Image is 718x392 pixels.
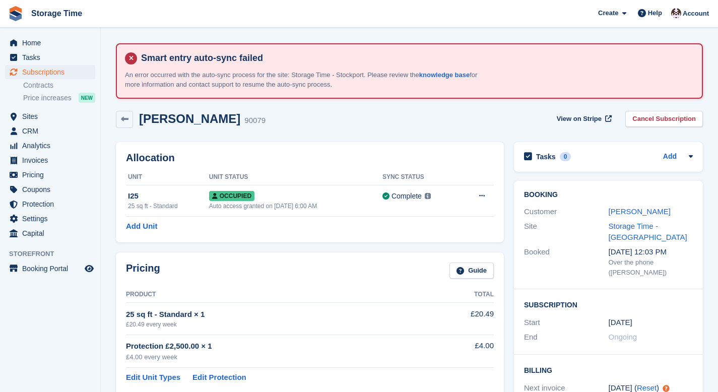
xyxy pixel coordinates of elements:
img: stora-icon-8386f47178a22dfd0bd8f6a31ec36ba5ce8667c1dd55bd0f319d3a0aa187defe.svg [8,6,23,21]
time: 2025-08-01 00:00:00 UTC [609,317,632,329]
div: Site [524,221,609,243]
a: menu [5,65,95,79]
div: 90079 [244,115,266,126]
th: Total [434,287,494,303]
a: View on Stripe [553,111,614,127]
div: Booked [524,246,609,278]
h2: Pricing [126,263,160,279]
span: Ongoing [609,333,637,341]
a: menu [5,153,95,167]
th: Unit [126,169,209,185]
div: Over the phone ([PERSON_NAME]) [609,257,693,277]
span: Invoices [22,153,83,167]
a: menu [5,197,95,211]
div: 25 sq ft - Standard [128,202,209,211]
div: Auto access granted on [DATE] 6:00 AM [209,202,382,211]
div: 0 [560,152,571,161]
span: View on Stripe [557,114,602,124]
th: Sync Status [382,169,460,185]
span: Capital [22,226,83,240]
h2: Allocation [126,152,494,164]
span: Tasks [22,50,83,64]
a: Add [663,151,677,163]
p: An error occurred with the auto-sync process for the site: Storage Time - Stockport. Please revie... [125,70,478,90]
div: End [524,332,609,343]
div: Complete [391,191,422,202]
span: Create [598,8,618,18]
img: icon-info-grey-7440780725fd019a000dd9b08b2336e03edf1995a4989e88bcd33f0948082b44.svg [425,193,431,199]
h2: Billing [524,365,693,375]
a: menu [5,226,95,240]
div: £20.49 every week [126,320,434,329]
a: menu [5,182,95,197]
th: Unit Status [209,169,382,185]
a: Preview store [83,263,95,275]
div: I25 [128,190,209,202]
div: NEW [79,93,95,103]
span: Protection [22,197,83,211]
div: 25 sq ft - Standard × 1 [126,309,434,320]
h2: Subscription [524,299,693,309]
span: Subscriptions [22,65,83,79]
a: menu [5,124,95,138]
span: Occupied [209,191,254,201]
a: menu [5,262,95,276]
a: Reset [637,383,657,392]
span: Pricing [22,168,83,182]
span: Analytics [22,139,83,153]
h4: Smart entry auto-sync failed [137,52,694,64]
a: knowledge base [419,71,470,79]
div: Customer [524,206,609,218]
span: Help [648,8,662,18]
a: menu [5,212,95,226]
a: Storage Time [27,5,86,22]
span: CRM [22,124,83,138]
a: Contracts [23,81,95,90]
div: [DATE] 12:03 PM [609,246,693,258]
span: Account [683,9,709,19]
span: Settings [22,212,83,226]
a: [PERSON_NAME] [609,207,671,216]
div: Protection £2,500.00 × 1 [126,341,434,352]
a: Storage Time - [GEOGRAPHIC_DATA] [609,222,687,242]
td: £4.00 [434,335,494,367]
img: Saeed [671,8,681,18]
span: Sites [22,109,83,123]
a: Guide [449,263,494,279]
a: menu [5,139,95,153]
div: £4.00 every week [126,352,434,362]
a: Price increases NEW [23,92,95,103]
span: Booking Portal [22,262,83,276]
div: Start [524,317,609,329]
h2: Booking [524,191,693,199]
td: £20.49 [434,303,494,335]
a: Edit Unit Types [126,372,180,383]
h2: [PERSON_NAME] [139,112,240,125]
span: Coupons [22,182,83,197]
a: menu [5,50,95,64]
a: Edit Protection [192,372,246,383]
a: menu [5,36,95,50]
a: Cancel Subscription [625,111,703,127]
span: Price increases [23,93,72,103]
span: Home [22,36,83,50]
a: Add Unit [126,221,157,232]
span: Storefront [9,249,100,259]
h2: Tasks [536,152,556,161]
th: Product [126,287,434,303]
a: menu [5,109,95,123]
a: menu [5,168,95,182]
